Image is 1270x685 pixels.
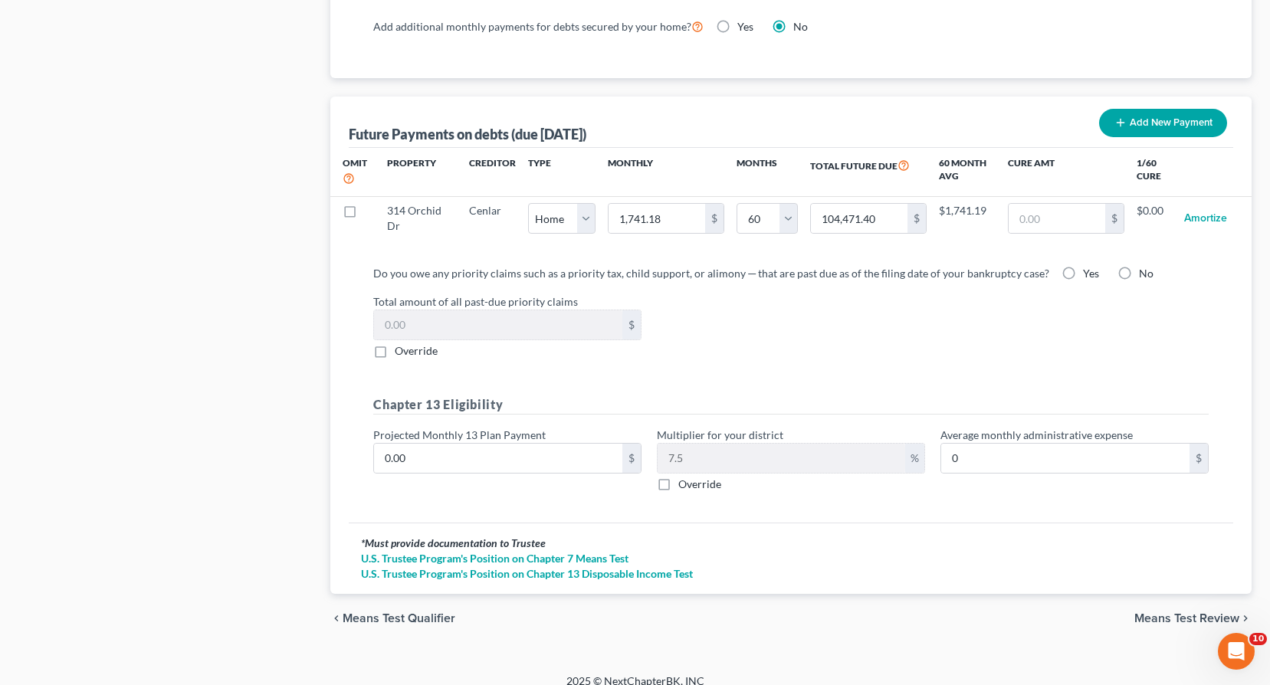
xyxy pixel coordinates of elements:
[25,167,239,272] div: The court has added a new Credit Counseling Field that we need to update upon filing. Please remo...
[811,204,907,233] input: 0.00
[24,502,36,514] button: Emoji picker
[940,427,1133,443] label: Average monthly administrative expense
[373,427,546,443] label: Projected Monthly 13 Plan Payment
[939,148,996,196] th: 60 Month Avg
[528,148,596,196] th: Type
[705,204,724,233] div: $
[343,612,455,624] span: Means Test Qualifier
[25,284,154,293] div: [PERSON_NAME] • 17m ago
[44,8,68,33] img: Profile image for Katie
[798,148,939,196] th: Total Future Due
[941,444,1190,473] input: 0.00
[73,502,85,514] button: Upload attachment
[1190,444,1208,473] div: $
[366,293,1216,310] label: Total amount of all past-due priority claims
[596,148,737,196] th: Monthly
[330,612,455,624] button: chevron_left Means Test Qualifier
[13,470,294,496] textarea: Message…
[395,344,438,357] span: Override
[330,612,343,624] i: chevron_left
[1083,267,1099,280] span: Yes
[658,444,905,473] input: 0.00
[361,536,1221,551] div: Must provide documentation to Trustee
[1184,203,1227,234] button: Amortize
[375,148,458,196] th: Property
[1009,204,1105,233] input: 0.00
[1134,612,1239,624] span: Means Test Review
[375,196,458,241] td: 314 Orchid Dr
[1099,109,1227,137] button: Add New Payment
[374,444,622,473] input: 0.00
[269,6,297,34] div: Close
[996,148,1137,196] th: Cure Amt
[457,148,528,196] th: Creditor
[1137,148,1172,196] th: 1/60 Cure
[1239,612,1252,624] i: chevron_right
[373,265,1049,281] label: Do you owe any priority claims such as a priority tax, child support, or alimony ─ that are past ...
[1218,633,1255,670] iframe: Intercom live chat
[678,477,721,490] span: Override
[1137,196,1172,241] td: $0.00
[1105,204,1124,233] div: $
[907,204,926,233] div: $
[361,551,1221,566] a: U.S. Trustee Program's Position on Chapter 7 Means Test
[374,310,622,339] input: 0.00
[361,566,1221,582] a: U.S. Trustee Program's Position on Chapter 13 Disposable Income Test
[737,20,753,33] span: Yes
[48,502,61,514] button: Gif picker
[263,496,287,520] button: Send a message…
[657,427,783,443] label: Multiplier for your district
[939,196,996,241] td: $1,741.19
[97,502,110,514] button: Start recording
[349,125,586,143] div: Future Payments on debts (due [DATE])
[622,310,641,339] div: $
[330,148,374,196] th: Omit
[12,120,251,281] div: 🚨ATTN: [GEOGRAPHIC_DATA] of [US_STATE]The court has added a new Credit Counseling Field that we n...
[905,444,924,473] div: %
[1139,267,1154,280] span: No
[12,120,294,315] div: Katie says…
[1249,633,1267,645] span: 10
[373,17,704,35] label: Add additional monthly payments for debts secured by your home?
[10,6,39,35] button: go back
[25,130,218,158] b: 🚨ATTN: [GEOGRAPHIC_DATA] of [US_STATE]
[793,20,808,33] span: No
[622,444,641,473] div: $
[74,8,174,19] h1: [PERSON_NAME]
[74,19,143,34] p: Active 2h ago
[373,395,1209,415] h5: Chapter 13 Eligibility
[1134,612,1252,624] button: Means Test Review chevron_right
[240,6,269,35] button: Home
[609,204,705,233] input: 0.00
[457,196,528,241] td: Cenlar
[737,148,798,196] th: Months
